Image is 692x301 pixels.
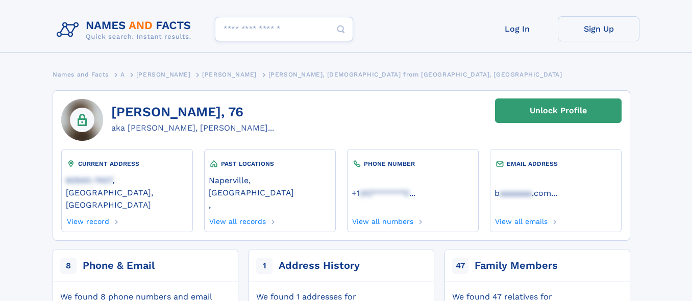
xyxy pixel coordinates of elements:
[136,68,191,81] a: [PERSON_NAME]
[268,71,562,78] span: [PERSON_NAME], [DEMOGRAPHIC_DATA] from [GEOGRAPHIC_DATA], [GEOGRAPHIC_DATA]
[60,258,77,274] span: 8
[530,99,587,122] div: Unlock Profile
[215,17,353,41] input: search input
[352,188,474,198] a: ...
[495,214,548,225] a: View all emails
[202,68,257,81] a: [PERSON_NAME]
[136,71,191,78] span: [PERSON_NAME]
[209,174,331,197] a: Naperville, [GEOGRAPHIC_DATA]
[558,16,639,41] a: Sign Up
[120,71,125,78] span: A
[66,174,188,210] a: 60540-7407, [GEOGRAPHIC_DATA], [GEOGRAPHIC_DATA]
[209,169,331,214] div: ,
[53,16,200,44] img: Logo Names and Facts
[83,259,155,273] div: Phone & Email
[352,159,474,169] div: PHONE NUMBER
[500,188,532,198] span: aaaaaaa
[329,17,353,42] button: Search Button
[495,187,551,198] a: baaaaaaa.com
[66,159,188,169] div: CURRENT ADDRESS
[120,68,125,81] a: A
[209,159,331,169] div: PAST LOCATIONS
[256,258,273,274] span: 1
[53,68,109,81] a: Names and Facts
[209,214,266,225] a: View all records
[495,188,617,198] a: ...
[279,259,360,273] div: Address History
[452,258,468,274] span: 47
[495,159,617,169] div: EMAIL ADDRESS
[352,214,414,225] a: View all numbers
[476,16,558,41] a: Log In
[66,175,112,185] span: 60540-7407
[66,214,109,225] a: View record
[111,105,274,120] h1: [PERSON_NAME], 76
[475,259,558,273] div: Family Members
[495,98,622,123] a: Unlock Profile
[202,71,257,78] span: [PERSON_NAME]
[111,122,274,134] div: aka [PERSON_NAME], [PERSON_NAME]...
